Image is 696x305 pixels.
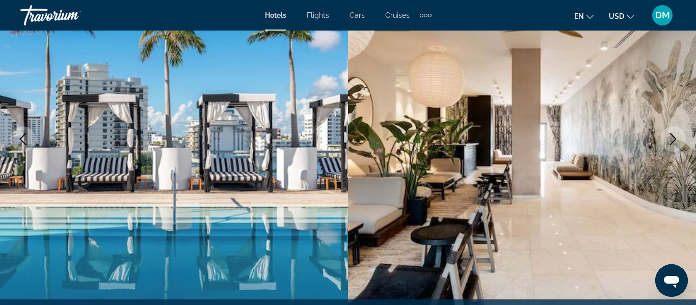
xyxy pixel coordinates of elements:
[307,11,329,19] a: Flights
[385,11,410,19] a: Cruises
[265,11,286,19] a: Hotels
[10,126,36,152] button: Previous image
[574,9,594,23] button: Change language
[609,12,624,20] span: USD
[609,9,634,23] button: Change currency
[420,7,432,23] button: Extra navigation items
[350,11,365,19] a: Cars
[649,5,676,26] button: User Menu
[655,264,688,297] iframe: Button to launch messaging window
[660,126,686,152] button: Next image
[655,10,670,20] span: DM
[20,2,122,29] a: Travorium
[574,12,584,20] span: en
